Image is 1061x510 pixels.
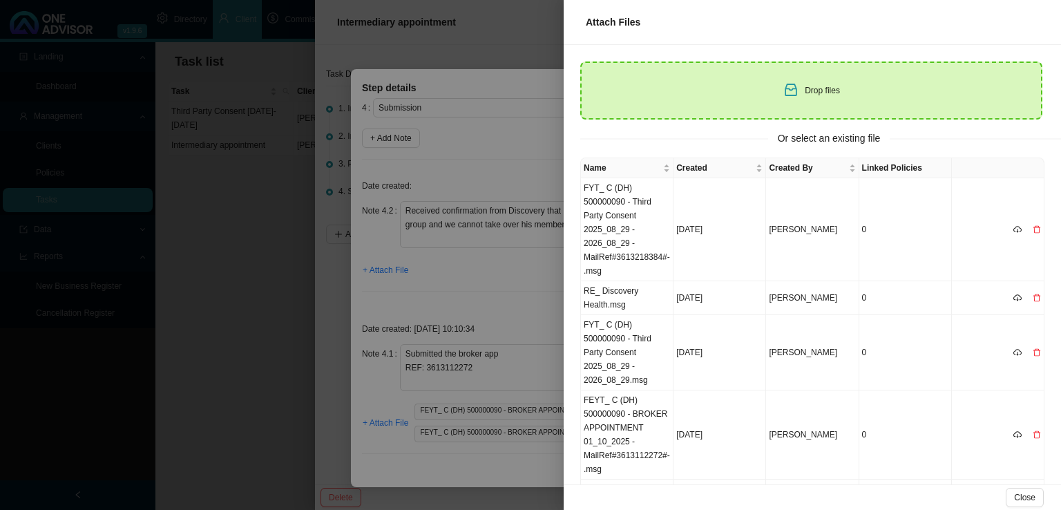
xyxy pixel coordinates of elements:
[805,86,840,95] span: Drop files
[586,17,640,28] span: Attach Files
[673,315,766,390] td: [DATE]
[859,158,952,178] th: Linked Policies
[769,225,837,234] span: [PERSON_NAME]
[581,158,673,178] th: Name
[769,430,837,440] span: [PERSON_NAME]
[769,293,837,303] span: [PERSON_NAME]
[769,161,845,175] span: Created By
[859,178,952,281] td: 0
[673,390,766,480] td: [DATE]
[1006,488,1044,507] button: Close
[859,281,952,315] td: 0
[581,178,673,281] td: FYT_ C (DH) 500000090 - Third Party Consent 2025_08_29 - 2026_08_29 -MailRef#3613218384#-.msg
[584,161,660,175] span: Name
[673,178,766,281] td: [DATE]
[581,390,673,480] td: FEYT_ C (DH) 500000090 - BROKER APPOINTMENT 01_10_2025 -MailRef#3613112272#-.msg
[1014,491,1035,504] span: Close
[1013,348,1022,357] span: cloud-download
[673,281,766,315] td: [DATE]
[1033,294,1041,302] span: delete
[859,315,952,390] td: 0
[1013,225,1022,234] span: cloud-download
[1033,348,1041,357] span: delete
[673,158,766,178] th: Created
[766,158,859,178] th: Created By
[581,281,673,315] td: RE_ Discovery Health.msg
[859,390,952,480] td: 0
[783,82,799,98] span: inbox
[768,131,890,147] span: Or select an existing file
[769,348,837,357] span: [PERSON_NAME]
[676,161,753,175] span: Created
[1033,431,1041,439] span: delete
[1013,431,1022,439] span: cloud-download
[1033,225,1041,234] span: delete
[1013,294,1022,302] span: cloud-download
[581,315,673,390] td: FYT_ C (DH) 500000090 - Third Party Consent 2025_08_29 - 2026_08_29.msg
